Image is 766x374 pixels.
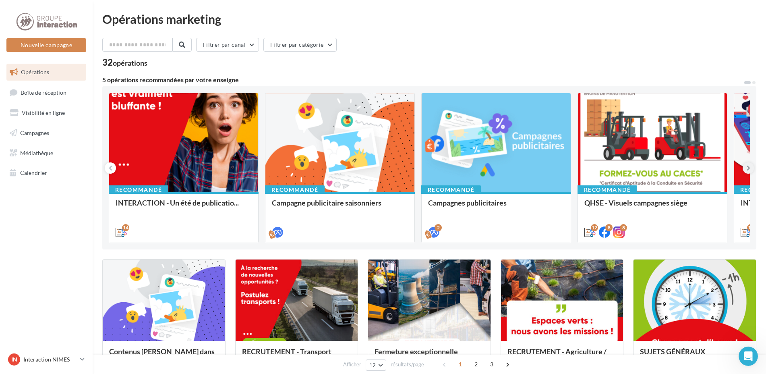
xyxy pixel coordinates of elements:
span: SUJETS GÉNÉRAUX [640,347,705,356]
span: QHSE - Visuels campagnes siège [584,198,687,207]
div: Recommandé [109,185,168,194]
div: 5 opérations recommandées par votre enseigne [102,77,743,83]
a: Campagnes [5,125,88,141]
div: Recommandé [578,185,637,194]
div: 14 [122,224,129,231]
p: Interaction NIMES [23,355,77,364]
div: 8 [620,224,627,231]
span: Boîte de réception [21,89,66,96]
span: résultats/page [391,361,424,368]
a: Opérations [5,64,88,81]
span: 1 [454,358,467,371]
span: IN [11,355,17,364]
span: RECRUTEMENT - Transport [242,347,331,356]
iframe: Intercom live chat [739,347,758,366]
span: Visibilité en ligne [22,109,65,116]
div: 12 [747,224,754,231]
button: 12 [366,359,386,371]
span: Médiathèque [20,149,53,156]
span: Opérations [21,69,49,75]
div: 32 [102,58,147,67]
span: Campagnes publicitaires [428,198,507,207]
a: Visibilité en ligne [5,104,88,121]
span: Fermeture exceptionnelle [375,347,458,356]
span: 3 [485,358,498,371]
div: 2 [435,224,442,231]
div: opérations [113,59,147,66]
span: 2 [470,358,482,371]
a: Médiathèque [5,145,88,162]
div: Recommandé [421,185,481,194]
span: Campagnes [20,129,49,136]
a: Calendrier [5,164,88,181]
button: Filtrer par canal [196,38,259,52]
span: 12 [369,362,376,368]
div: Opérations marketing [102,13,756,25]
div: Recommandé [265,185,325,194]
div: 12 [591,224,598,231]
div: 8 [605,224,613,231]
span: Campagne publicitaire saisonniers [272,198,381,207]
button: Nouvelle campagne [6,38,86,52]
span: INTERACTION - Un été de publicatio... [116,198,239,207]
a: Boîte de réception [5,84,88,101]
a: IN Interaction NIMES [6,352,86,367]
span: Calendrier [20,169,47,176]
button: Filtrer par catégorie [263,38,337,52]
span: Afficher [343,361,361,368]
